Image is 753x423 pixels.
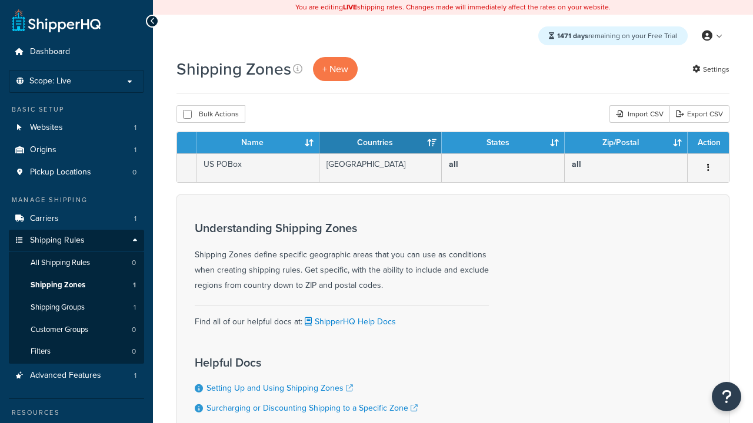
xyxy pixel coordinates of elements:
[31,258,90,268] span: All Shipping Rules
[9,252,144,274] a: All Shipping Rules 0
[449,158,458,170] b: all
[196,132,319,153] th: Name: activate to sort column ascending
[31,325,88,335] span: Customer Groups
[9,230,144,364] li: Shipping Rules
[31,347,51,357] span: Filters
[133,280,136,290] span: 1
[9,252,144,274] li: All Shipping Rules
[134,145,136,155] span: 1
[557,31,588,41] strong: 1471 days
[9,274,144,296] li: Shipping Zones
[9,274,144,296] a: Shipping Zones 1
[9,319,144,341] li: Customer Groups
[9,341,144,362] li: Filters
[134,371,136,381] span: 1
[712,382,741,411] button: Open Resource Center
[319,132,442,153] th: Countries: activate to sort column ascending
[134,214,136,224] span: 1
[319,153,442,182] td: [GEOGRAPHIC_DATA]
[9,162,144,183] a: Pickup Locations 0
[206,382,353,394] a: Setting Up and Using Shipping Zones
[195,305,489,330] div: Find all of our helpful docs at:
[9,139,144,161] li: Origins
[9,341,144,362] a: Filters 0
[9,365,144,387] a: Advanced Features 1
[134,303,136,313] span: 1
[30,47,70,57] span: Dashboard
[669,105,729,123] a: Export CSV
[565,132,688,153] th: Zip/Postal: activate to sort column ascending
[9,297,144,318] a: Shipping Groups 1
[9,195,144,205] div: Manage Shipping
[195,221,489,293] div: Shipping Zones define specific geographic areas that you can use as conditions when creating ship...
[9,117,144,139] a: Websites 1
[572,158,581,170] b: all
[688,132,729,153] th: Action
[132,258,136,268] span: 0
[176,58,291,80] h1: Shipping Zones
[9,297,144,318] li: Shipping Groups
[343,2,357,12] b: LIVE
[9,230,144,251] a: Shipping Rules
[9,162,144,183] li: Pickup Locations
[30,123,63,133] span: Websites
[442,132,565,153] th: States: activate to sort column ascending
[302,315,396,328] a: ShipperHQ Help Docs
[132,325,136,335] span: 0
[30,167,91,177] span: Pickup Locations
[30,145,56,155] span: Origins
[30,214,59,224] span: Carriers
[538,26,688,45] div: remaining on your Free Trial
[9,319,144,341] a: Customer Groups 0
[30,236,85,246] span: Shipping Rules
[9,208,144,230] li: Carriers
[9,365,144,387] li: Advanced Features
[692,61,729,78] a: Settings
[31,280,85,290] span: Shipping Zones
[134,123,136,133] span: 1
[206,402,418,414] a: Surcharging or Discounting Shipping to a Specific Zone
[176,105,245,123] button: Bulk Actions
[9,408,144,418] div: Resources
[9,117,144,139] li: Websites
[12,9,101,32] a: ShipperHQ Home
[322,62,348,76] span: + New
[31,303,85,313] span: Shipping Groups
[132,347,136,357] span: 0
[609,105,669,123] div: Import CSV
[29,76,71,86] span: Scope: Live
[196,153,319,182] td: US POBox
[313,57,358,81] a: + New
[132,167,136,177] span: 0
[195,356,418,369] h3: Helpful Docs
[195,221,489,234] h3: Understanding Shipping Zones
[9,208,144,230] a: Carriers 1
[9,105,144,115] div: Basic Setup
[9,139,144,161] a: Origins 1
[30,371,101,381] span: Advanced Features
[9,41,144,63] a: Dashboard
